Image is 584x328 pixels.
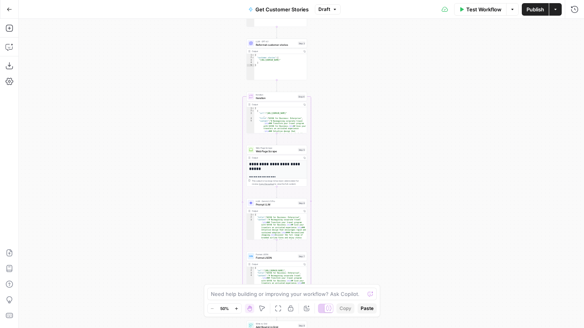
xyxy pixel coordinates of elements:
[247,216,255,219] div: 2
[247,110,255,112] div: 2
[256,253,296,256] span: Format JSON
[252,103,301,106] div: Output
[340,305,351,312] span: Copy
[247,112,255,117] div: 3
[252,209,301,213] div: Output
[246,198,307,240] div: LLM · Gemini 2.5 ProPrompt LLMStep 6Output{ "title":"KAYAK for Business: Enterprise", "content":"...
[252,110,254,112] span: Toggle code folding, rows 2 through 6
[252,156,301,159] div: Output
[256,146,296,150] span: Web Page Scrape
[256,256,296,260] span: Format JSON
[247,61,255,64] div: 4
[252,50,301,53] div: Output
[255,5,309,13] span: Get Customer Stories
[522,3,549,16] button: Publish
[526,5,544,13] span: Publish
[252,263,301,266] div: Output
[298,254,305,258] div: Step 7
[336,303,354,314] button: Copy
[298,95,305,98] div: Step 4
[246,39,307,80] div: LLM · GPT-4.1Reformat customer storiesStep 3Output{ "customer_stories":[ "[URL][DOMAIN_NAME]" ]}
[252,107,254,110] span: Toggle code folding, rows 1 through 7
[358,303,377,314] button: Paste
[246,252,307,293] div: Format JSONFormat JSONStep 7Output{ "url":"[URL][DOMAIN_NAME]", "title":"KAYAK for Business: Ente...
[256,202,296,206] span: Prompt LLM
[361,305,374,312] span: Paste
[244,3,313,16] button: Get Customer Stories
[466,5,501,13] span: Test Workflow
[298,201,305,205] div: Step 6
[247,117,255,120] div: 4
[246,92,307,133] div: LoopIterationIterationStep 4Output[ { "url":"[URL][DOMAIN_NAME]" , "title":"KAYAK for Business: E...
[256,149,296,153] span: Web Page Scrape
[318,6,330,13] span: Draft
[247,214,255,216] div: 1
[252,214,254,216] span: Toggle code folding, rows 1 through 4
[220,305,229,312] span: 50%
[256,96,296,100] span: Iteration
[247,267,255,270] div: 1
[276,309,277,321] g: Edge from step_4-iteration-end to step_8
[298,324,305,327] div: Step 8
[315,4,341,14] button: Draft
[247,64,255,67] div: 5
[247,272,255,275] div: 3
[252,179,305,186] div: This output is too large & has been abbreviated for review. to view the full content.
[256,43,296,47] span: Reformat customer stories
[276,80,277,92] g: Edge from step_3 to step_4
[256,40,296,43] span: LLM · GPT-4.1
[247,107,255,110] div: 1
[252,54,254,57] span: Toggle code folding, rows 1 through 5
[276,187,277,198] g: Edge from step_5 to step_6
[298,41,305,45] div: Step 3
[247,56,255,59] div: 2
[247,59,255,62] div: 3
[276,240,277,251] g: Edge from step_6 to step_7
[298,148,305,151] div: Step 5
[252,56,254,59] span: Toggle code folding, rows 2 through 4
[256,93,296,96] span: Iteration
[276,27,277,38] g: Edge from step_1 to step_3
[247,54,255,57] div: 1
[247,269,255,272] div: 2
[259,183,274,185] span: Copy the output
[454,3,506,16] button: Test Workflow
[276,133,277,145] g: Edge from step_4 to step_5
[252,267,254,270] span: Toggle code folding, rows 1 through 5
[256,200,296,203] span: LLM · Gemini 2.5 Pro
[256,322,296,325] span: Write to Grid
